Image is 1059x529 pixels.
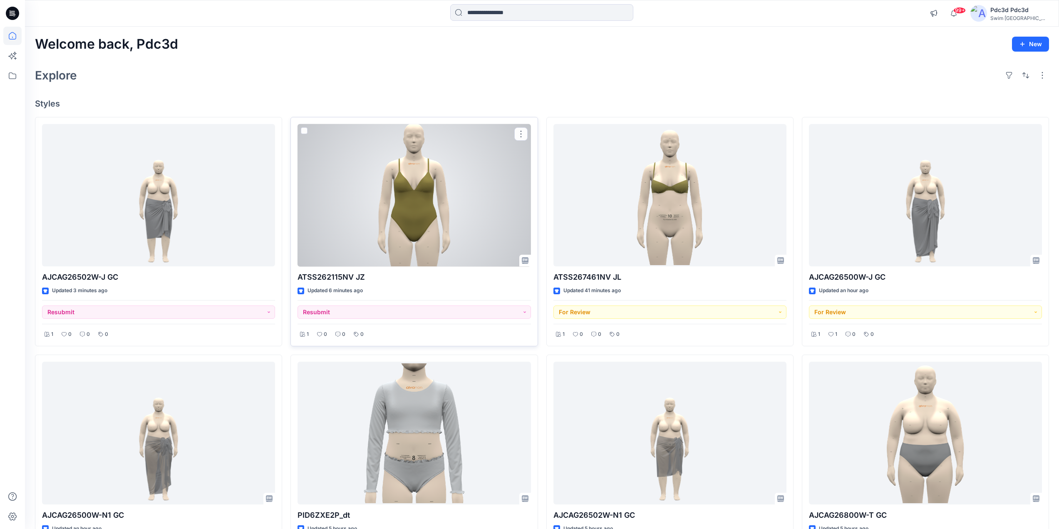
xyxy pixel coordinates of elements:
[51,330,53,339] p: 1
[809,271,1042,283] p: AJCAG26500W-J GC
[852,330,856,339] p: 0
[553,124,786,267] a: ATSS267461NV JL
[298,124,531,267] a: ATSS262115NV JZ
[42,362,275,504] a: AJCAG26500W-N1 GC
[87,330,90,339] p: 0
[35,69,77,82] h2: Explore
[598,330,601,339] p: 0
[809,509,1042,521] p: AJCAG26800W-T GC
[871,330,874,339] p: 0
[553,362,786,504] a: AJCAG26502W-N1 GC
[553,509,786,521] p: AJCAG26502W-N1 GC
[307,330,309,339] p: 1
[42,509,275,521] p: AJCAG26500W-N1 GC
[990,15,1049,21] div: Swim [GEOGRAPHIC_DATA]
[42,124,275,267] a: AJCAG26502W-J GC
[580,330,583,339] p: 0
[990,5,1049,15] div: Pdc3d Pdc3d
[809,124,1042,267] a: AJCAG26500W-J GC
[68,330,72,339] p: 0
[1012,37,1049,52] button: New
[298,271,531,283] p: ATSS262115NV JZ
[970,5,987,22] img: avatar
[308,286,363,295] p: Updated 6 minutes ago
[298,509,531,521] p: PID6ZXE2P_dt
[953,7,966,14] span: 99+
[52,286,107,295] p: Updated 3 minutes ago
[616,330,620,339] p: 0
[324,330,327,339] p: 0
[819,286,868,295] p: Updated an hour ago
[35,37,178,52] h2: Welcome back, Pdc3d
[553,271,786,283] p: ATSS267461NV JL
[563,330,565,339] p: 1
[105,330,108,339] p: 0
[809,362,1042,504] a: AJCAG26800W-T GC
[835,330,837,339] p: 1
[563,286,621,295] p: Updated 41 minutes ago
[35,99,1049,109] h4: Styles
[818,330,820,339] p: 1
[298,362,531,504] a: PID6ZXE2P_dt
[342,330,345,339] p: 0
[360,330,364,339] p: 0
[42,271,275,283] p: AJCAG26502W-J GC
